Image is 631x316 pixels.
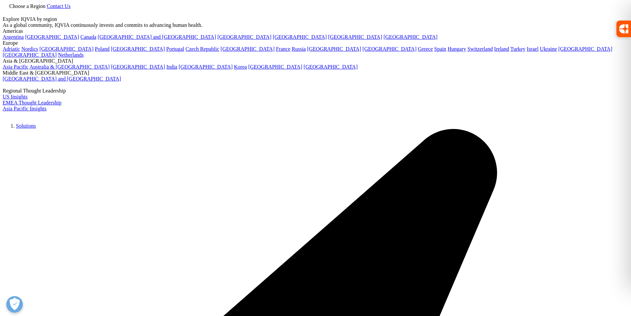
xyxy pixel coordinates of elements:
[47,3,71,9] a: Contact Us
[558,46,612,52] a: [GEOGRAPHIC_DATA]
[3,46,20,52] a: Adriatic
[3,94,27,99] a: US Insights
[292,46,306,52] a: Russia
[328,34,382,40] a: [GEOGRAPHIC_DATA]
[29,64,110,70] a: Australia & [GEOGRAPHIC_DATA]
[111,64,165,70] a: [GEOGRAPHIC_DATA]
[3,22,628,28] div: As a global community, IQVIA continuously invests and commits to advancing human health.
[3,88,628,94] div: Regional Thought Leadership
[540,46,557,52] a: Ukraine
[304,64,358,70] a: [GEOGRAPHIC_DATA]
[16,123,36,129] a: Solutions
[95,46,109,52] a: Poland
[276,46,290,52] a: France
[9,3,45,9] span: Choose a Region
[3,64,28,70] a: Asia Pacific
[25,34,79,40] a: [GEOGRAPHIC_DATA]
[3,100,61,105] a: EMEA Thought Leadership
[3,16,628,22] div: Explore IQVIA by region
[179,64,233,70] a: [GEOGRAPHIC_DATA]
[6,296,23,313] button: Open Preferences
[166,64,177,70] a: India
[418,46,433,52] a: Greece
[3,106,46,111] a: Asia Pacific Insights
[3,76,121,82] a: [GEOGRAPHIC_DATA] and [GEOGRAPHIC_DATA]
[527,46,539,52] a: Israel
[494,46,509,52] a: Ireland
[273,34,327,40] a: [GEOGRAPHIC_DATA]
[434,46,446,52] a: Spain
[447,46,466,52] a: Hungary
[217,34,271,40] a: [GEOGRAPHIC_DATA]
[3,40,628,46] div: Europe
[234,64,247,70] a: Korea
[3,28,628,34] div: Americas
[39,46,93,52] a: [GEOGRAPHIC_DATA]
[3,70,628,76] div: Middle East & [GEOGRAPHIC_DATA]
[3,58,628,64] div: Asia & [GEOGRAPHIC_DATA]
[384,34,438,40] a: [GEOGRAPHIC_DATA]
[510,46,526,52] a: Turkey
[111,46,165,52] a: [GEOGRAPHIC_DATA]
[80,34,96,40] a: Canada
[21,46,38,52] a: Nordics
[58,52,83,58] a: Netherlands
[185,46,219,52] a: Czech Republic
[3,52,57,58] a: [GEOGRAPHIC_DATA]
[467,46,493,52] a: Switzerland
[221,46,275,52] a: [GEOGRAPHIC_DATA]
[3,34,24,40] a: Argentina
[307,46,361,52] a: [GEOGRAPHIC_DATA]
[166,46,184,52] a: Portugal
[248,64,302,70] a: [GEOGRAPHIC_DATA]
[98,34,216,40] a: [GEOGRAPHIC_DATA] and [GEOGRAPHIC_DATA]
[362,46,416,52] a: [GEOGRAPHIC_DATA]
